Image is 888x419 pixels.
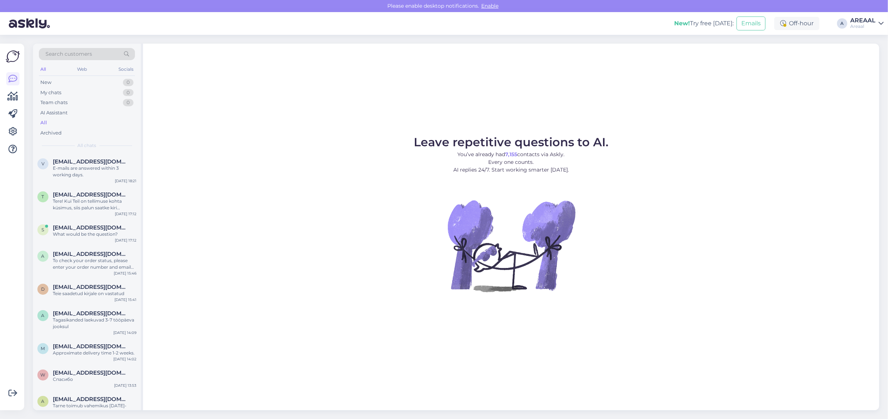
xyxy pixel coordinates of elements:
div: [DATE] 15:41 [114,297,136,302]
span: Vitaliskiba1978@gmail.com [53,158,129,165]
span: Leave repetitive questions to AI. [414,135,609,149]
span: All chats [78,142,96,149]
b: New! [674,20,690,27]
span: Enable [479,3,501,9]
span: d [41,286,45,292]
img: No Chat active [445,180,577,312]
span: andrikoolme@gmail.com [53,396,129,403]
div: Approximate delivery time 1-2 weeks. [53,350,136,356]
div: 0 [123,99,134,106]
div: Web [76,65,89,74]
a: AREAALAreaal [850,18,884,29]
div: Teie saadetud kirjale on vastatud [53,290,136,297]
span: seda.tevetoglu@gmail.com [53,224,129,231]
div: [DATE] 14:02 [113,356,136,362]
span: a [41,398,45,404]
span: daniillahk@gmail.com [53,284,129,290]
b: 7,155 [505,151,518,158]
span: a [41,313,45,318]
span: w [41,372,45,378]
div: [DATE] 14:09 [113,330,136,335]
div: Areaal [850,23,876,29]
span: M [41,346,45,351]
span: aasorgmarie@gmail.com [53,310,129,317]
div: What would be the question? [53,231,136,238]
span: a [41,253,45,259]
span: Search customers [45,50,92,58]
span: algoke@hotmail.com [53,251,129,257]
img: Askly Logo [6,49,20,63]
div: 0 [123,79,134,86]
span: wip007@mail.ru [53,370,129,376]
div: [DATE] 17:12 [115,211,136,217]
span: t [42,194,44,199]
div: Tarne toimub vahemikus [DATE]-[DATE] [53,403,136,416]
div: Socials [117,65,135,74]
div: Try free [DATE]: [674,19,734,28]
span: V [41,161,44,166]
div: E-mails are answered within 3 working days. [53,165,136,178]
span: Mupenieks92@gmail.com [53,343,129,350]
div: New [40,79,51,86]
div: To check your order status, please enter your order number and email here: - [URL][DOMAIN_NAME] -... [53,257,136,271]
span: taago.pikas@gmail.com [53,191,129,198]
div: Спасибо [53,376,136,383]
button: Emails [737,16,765,30]
div: All [40,119,47,126]
div: All [39,65,47,74]
div: Team chats [40,99,67,106]
div: [DATE] 18:21 [115,178,136,184]
div: AI Assistant [40,109,67,117]
div: Tere! Kui Teil on tellimuse kohta küsimus, siis palun saatke kiri [EMAIL_ADDRESS][DOMAIN_NAME] [53,198,136,211]
span: s [42,227,44,232]
div: Tagasikanded laekuvad 3-7 tööpäeva jooksul [53,317,136,330]
div: AREAAL [850,18,876,23]
div: [DATE] 17:12 [115,238,136,243]
div: 0 [123,89,134,96]
div: A [837,18,847,29]
div: My chats [40,89,61,96]
div: [DATE] 15:46 [114,271,136,276]
p: You’ve already had contacts via Askly. Every one counts. AI replies 24/7. Start working smarter [... [414,151,609,174]
div: [DATE] 13:53 [114,383,136,388]
div: Archived [40,129,62,137]
div: Off-hour [774,17,819,30]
